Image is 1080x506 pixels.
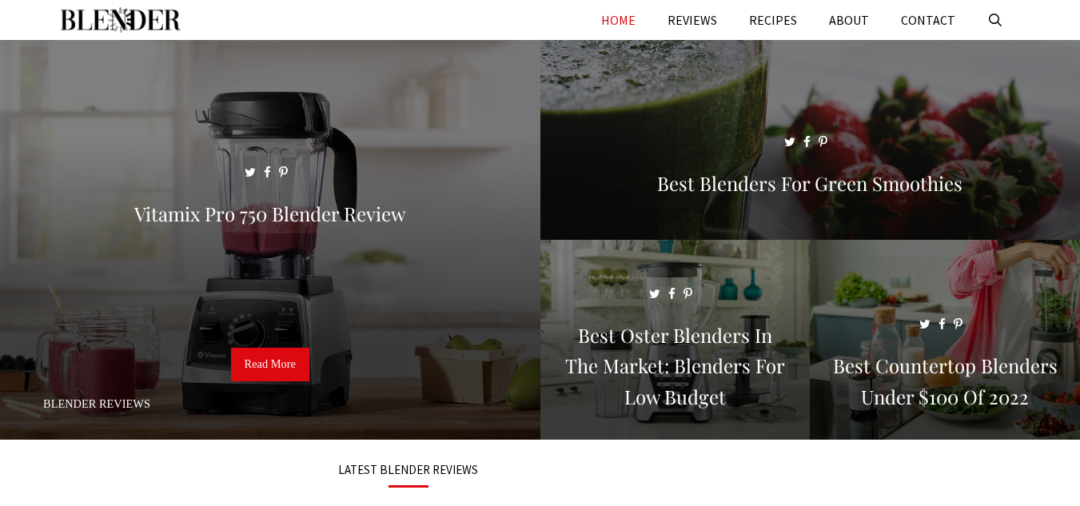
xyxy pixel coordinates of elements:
a: Best Countertop Blenders Under $100 of 2022 [810,420,1080,436]
a: Best Oster Blenders in the Market: Blenders for Low Budget [540,420,811,436]
a: Blender Reviews [43,397,150,410]
h3: LATEST BLENDER REVIEWS [81,464,736,476]
a: Read More [231,348,309,381]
